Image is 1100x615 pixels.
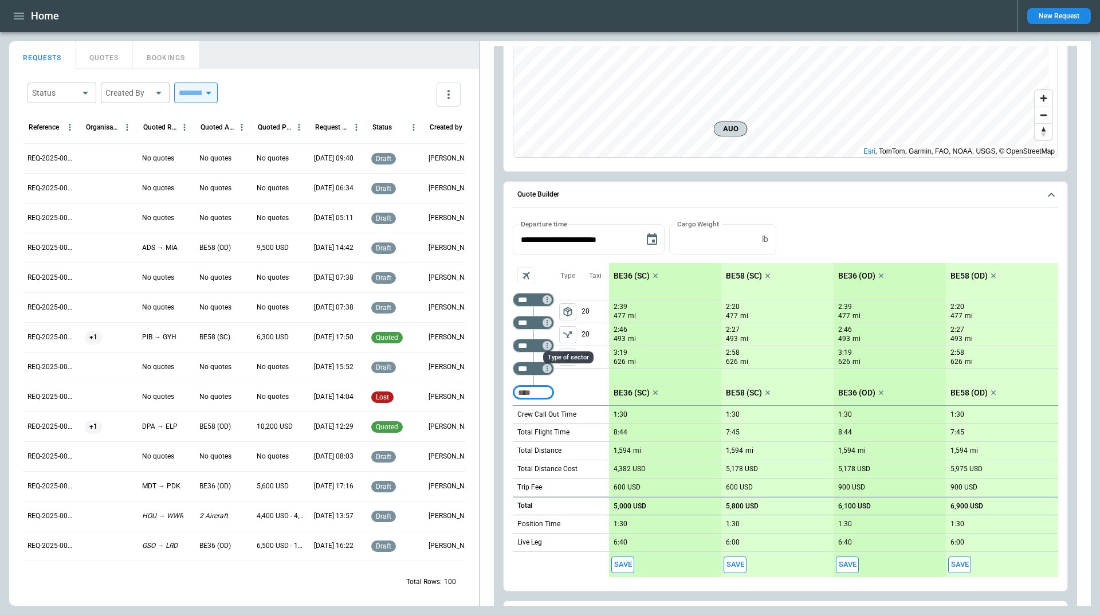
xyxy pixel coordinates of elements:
[628,357,636,367] p: mi
[199,511,228,521] p: 2 Aircraft
[719,123,742,135] span: AUO
[614,271,650,281] p: BE36 (SC)
[559,303,576,320] button: left aligned
[614,483,641,492] p: 600 USD
[374,483,394,491] span: draft
[234,120,249,135] button: Quoted Aircraft column menu
[120,120,135,135] button: Organisation column menu
[406,577,442,587] p: Total Rows:
[513,362,554,375] div: Too short
[429,273,477,283] p: George O'Bryan
[852,357,861,367] p: mi
[199,273,231,283] p: No quotes
[543,351,594,363] div: Type of sector
[142,541,178,551] p: GSO → LRD
[726,334,738,344] p: 493
[838,357,850,367] p: 626
[257,303,289,312] p: No quotes
[726,538,740,547] p: 6:00
[838,483,865,492] p: 900 USD
[257,452,289,461] p: No quotes
[726,520,740,528] p: 1:30
[950,483,977,492] p: 900 USD
[349,120,364,135] button: Request Created At (UTC-05:00) column menu
[858,446,866,456] p: mi
[85,323,102,352] span: +1
[257,213,289,223] p: No quotes
[463,120,478,135] button: Created by column menu
[517,464,577,474] p: Total Distance Cost
[1035,90,1052,107] button: Zoom in
[950,520,964,528] p: 1:30
[374,155,394,163] span: draft
[314,511,353,521] p: 08/13/2025 13:57
[726,465,758,473] p: 5,178 USD
[374,423,400,431] span: quoted
[31,9,59,23] h1: Home
[614,326,627,334] p: 2:46
[374,363,394,371] span: draft
[142,362,174,372] p: No quotes
[9,41,76,69] button: REQUESTS
[199,303,231,312] p: No quotes
[852,311,861,321] p: mi
[838,538,852,547] p: 6:40
[86,123,120,131] div: Organisation
[27,183,76,193] p: REQ-2025-000263
[950,465,983,473] p: 5,975 USD
[85,412,102,441] span: +1
[726,428,740,437] p: 7:45
[27,303,76,312] p: REQ-2025-000259
[27,362,76,372] p: REQ-2025-000257
[374,512,394,520] span: draft
[562,306,573,318] span: package_2
[142,154,174,163] p: No quotes
[314,332,353,342] p: 08/22/2025 17:50
[27,392,76,402] p: REQ-2025-000256
[429,452,477,461] p: Ben Gundermann
[513,316,554,330] div: Not found
[314,243,353,253] p: 08/26/2025 14:42
[950,428,964,437] p: 7:45
[948,557,971,573] span: Save this aircraft quote and copy details to clipboard
[950,334,962,344] p: 493
[199,332,230,342] p: BE58 (SC)
[257,362,289,372] p: No quotes
[199,541,231,551] p: BE36 (OD)
[314,362,353,372] p: 08/22/2025 15:52
[257,154,289,163] p: No quotes
[863,146,1055,157] div: , TomTom, Garmin, FAO, NOAA, USGS, © OpenStreetMap
[950,388,988,398] p: BE58 (OD)
[641,228,663,251] button: Choose date, selected date is Sep 2, 2025
[517,191,559,198] h6: Quote Builder
[257,511,305,521] p: 4,400 USD - 4,900 USD
[27,213,76,223] p: REQ-2025-000262
[838,465,870,473] p: 5,178 USD
[314,481,353,491] p: 08/19/2025 17:16
[314,154,353,163] p: 08/29/2025 09:40
[142,392,174,402] p: No quotes
[27,511,76,521] p: REQ-2025-000252
[374,542,394,550] span: draft
[614,334,626,344] p: 493
[429,243,477,253] p: Allen Maki
[406,120,421,135] button: Status column menu
[726,303,740,311] p: 2:20
[836,557,859,573] span: Save this aircraft quote and copy details to clipboard
[257,541,305,551] p: 6,500 USD - 11,300 USD
[142,481,180,491] p: MDT → PDK
[257,332,289,342] p: 6,300 USD
[614,311,626,321] p: 477
[950,348,964,357] p: 2:58
[374,214,394,222] span: draft
[142,511,183,521] p: HOU → WWR
[429,213,477,223] p: George O'Bryan
[292,120,307,135] button: Quoted Price column menu
[559,326,576,343] button: left aligned
[950,326,964,334] p: 2:27
[948,557,971,573] button: Save
[726,271,762,281] p: BE58 (SC)
[950,502,983,511] p: 6,900 USD
[726,388,762,398] p: BE58 (SC)
[838,326,852,334] p: 2:46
